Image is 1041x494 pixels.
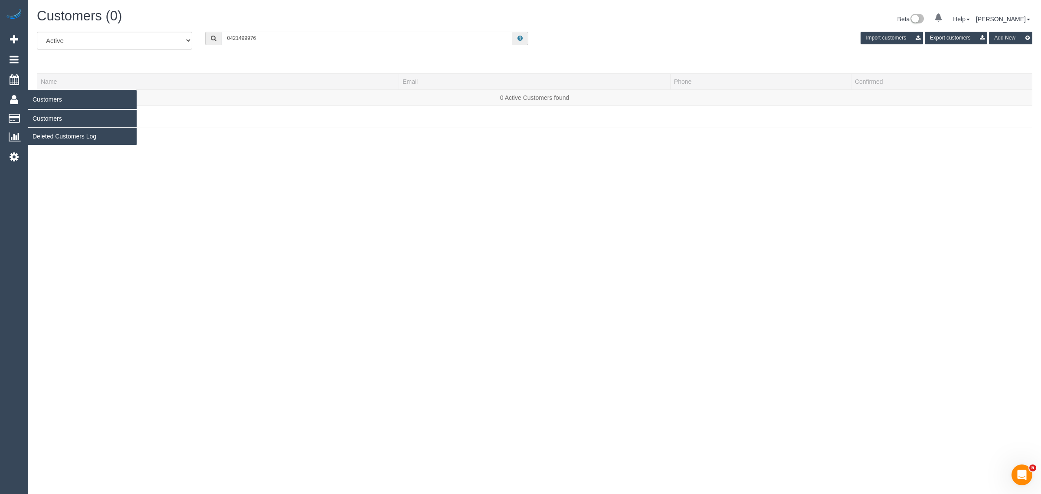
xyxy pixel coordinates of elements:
[1029,464,1036,471] span: 5
[976,16,1030,23] a: [PERSON_NAME]
[670,73,851,89] th: Phone
[399,73,671,89] th: Email
[37,8,122,23] span: Customers (0)
[37,73,399,89] th: Name
[851,73,1032,89] th: Confirmed
[1012,464,1032,485] iframe: Intercom live chat
[5,9,23,21] img: Automaid Logo
[925,32,987,44] button: Export customers
[28,128,137,145] a: Deleted Customers Log
[37,132,1032,141] div: © 2025
[910,14,924,25] img: New interface
[989,32,1032,44] button: Add New
[28,110,137,127] a: Customers
[953,16,970,23] a: Help
[897,16,924,23] a: Beta
[222,32,512,45] input: Search customers ...
[861,32,923,44] button: Import customers
[37,89,1032,105] td: 0 Active Customers found
[28,109,137,145] ul: Customers
[28,89,137,109] span: Customers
